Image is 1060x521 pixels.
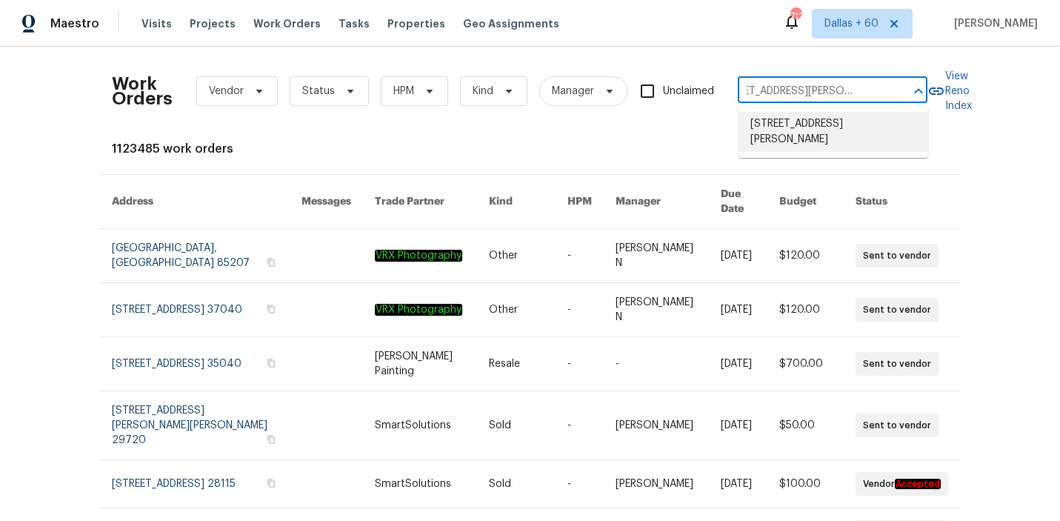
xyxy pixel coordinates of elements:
td: - [556,337,604,391]
td: - [556,460,604,508]
span: Vendor [209,84,244,99]
button: Copy Address [264,477,278,490]
th: Budget [767,175,844,229]
span: Unclaimed [663,84,714,99]
span: Dallas + 60 [824,16,879,31]
td: Other [477,229,556,283]
a: View Reno Index [927,69,972,113]
span: Properties [387,16,445,31]
span: Work Orders [253,16,321,31]
span: Tasks [339,19,370,29]
td: - [604,337,708,391]
div: 1123485 work orders [112,142,949,156]
input: Enter in an address [738,80,886,103]
span: Geo Assignments [463,16,559,31]
div: 712 [790,9,801,24]
td: Resale [477,337,556,391]
button: Copy Address [264,302,278,316]
th: Messages [290,175,363,229]
td: - [556,283,604,337]
button: Copy Address [264,256,278,269]
th: Kind [477,175,556,229]
span: HPM [393,84,414,99]
td: [PERSON_NAME] N [604,229,708,283]
td: [PERSON_NAME] [604,391,708,460]
th: Status [844,175,960,229]
button: Copy Address [264,356,278,370]
th: Manager [604,175,708,229]
th: Trade Partner [363,175,478,229]
td: [PERSON_NAME] Painting [363,337,478,391]
th: Due Date [709,175,768,229]
span: Maestro [50,16,99,31]
span: [PERSON_NAME] [948,16,1038,31]
span: Manager [552,84,594,99]
td: SmartSolutions [363,460,478,508]
td: Sold [477,391,556,460]
td: - [556,391,604,460]
td: [PERSON_NAME] N [604,283,708,337]
td: SmartSolutions [363,391,478,460]
li: [STREET_ADDRESS][PERSON_NAME] [739,112,928,152]
td: [PERSON_NAME] [604,460,708,508]
span: Projects [190,16,236,31]
span: Status [302,84,335,99]
td: Sold [477,460,556,508]
button: Copy Address [264,433,278,446]
span: Kind [473,84,493,99]
h2: Work Orders [112,76,173,106]
button: Close [908,81,929,102]
th: Address [100,175,290,229]
td: Other [477,283,556,337]
span: Visits [141,16,172,31]
td: - [556,229,604,283]
th: HPM [556,175,604,229]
